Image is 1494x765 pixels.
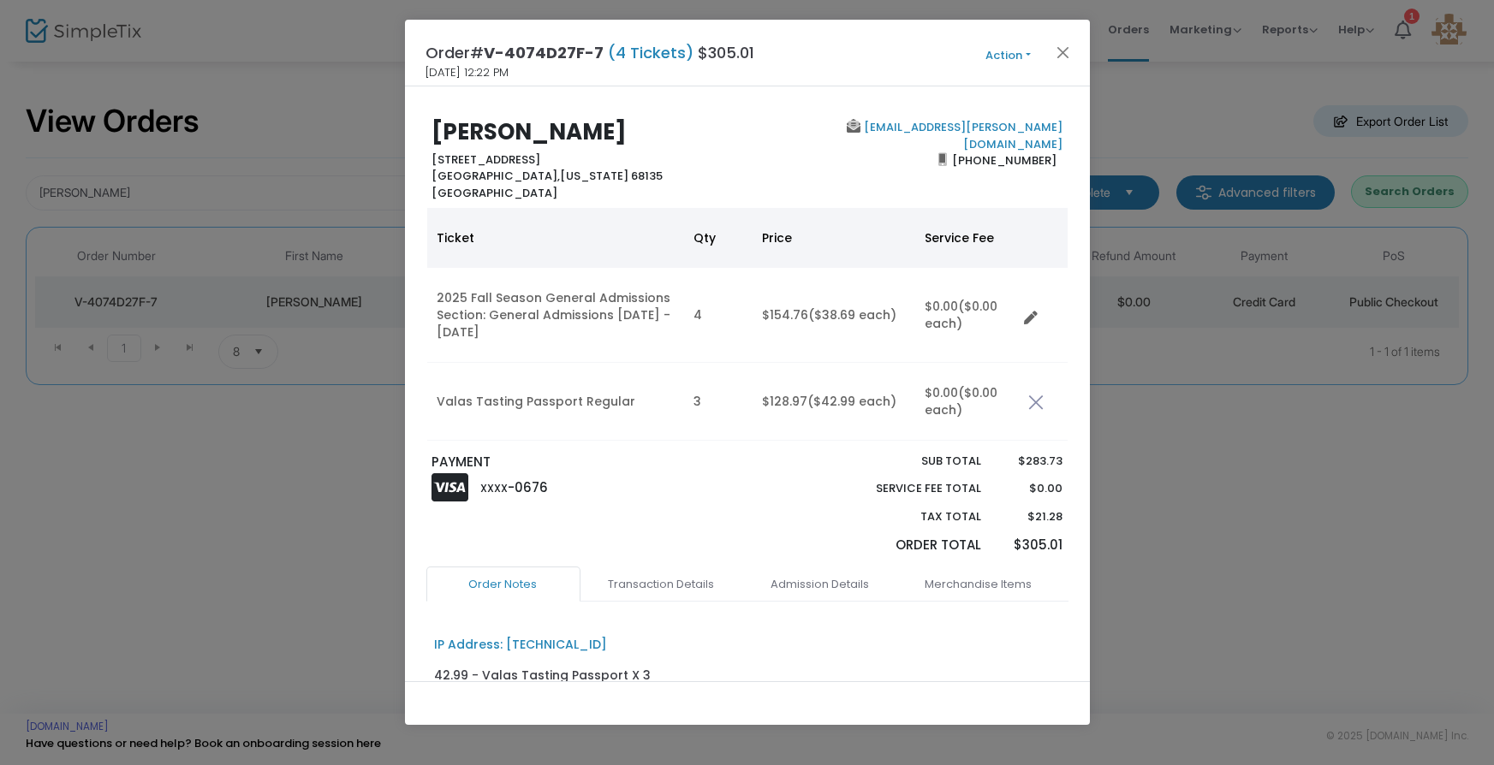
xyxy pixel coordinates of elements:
[434,636,607,654] div: IP Address: [TECHNICAL_ID]
[998,536,1062,555] p: $305.01
[926,298,998,332] span: ($0.00 each)
[915,363,1018,441] td: $0.00
[585,566,739,602] a: Transaction Details
[1028,394,1044,410] img: cross.png
[915,208,1018,268] th: Service Fee
[947,147,1062,175] span: [PHONE_NUMBER]
[485,42,604,63] span: V-4074D27F-7
[860,119,1062,152] a: [EMAIL_ADDRESS][PERSON_NAME][DOMAIN_NAME]
[434,667,651,685] div: 42.99 - Valas Tasting Passport X 3
[427,363,684,441] td: Valas Tasting Passport Regular
[753,268,915,363] td: $154.76
[926,384,998,418] span: ($0.00 each)
[427,268,684,363] td: 2025 Fall Season General Admissions Section: General Admissions [DATE] - [DATE]
[998,453,1062,470] p: $283.73
[1051,41,1074,63] button: Close
[836,480,982,497] p: Service Fee Total
[836,536,982,555] p: Order Total
[957,46,1060,65] button: Action
[427,208,1068,441] div: Data table
[432,151,663,201] b: [STREET_ADDRESS] [US_STATE] 68135 [GEOGRAPHIC_DATA]
[604,42,699,63] span: (4 Tickets)
[508,478,548,496] span: -0676
[743,566,897,602] a: Admission Details
[998,480,1062,497] p: $0.00
[902,566,1056,602] a: Merchandise Items
[427,208,684,268] th: Ticket
[432,116,627,147] b: [PERSON_NAME]
[808,393,897,410] span: ($42.99 each)
[753,208,915,268] th: Price
[426,64,509,81] span: [DATE] 12:22 PM
[684,268,753,363] td: 4
[480,481,508,495] span: XXXX
[432,168,560,184] span: [GEOGRAPHIC_DATA],
[426,566,580,602] a: Order Notes
[432,453,739,472] p: PAYMENT
[684,208,753,268] th: Qty
[998,508,1062,525] p: $21.28
[836,453,982,470] p: Sub total
[809,306,897,323] span: ($38.69 each)
[684,363,753,441] td: 3
[915,268,1018,363] td: $0.00
[426,41,755,64] h4: Order# $305.01
[836,508,982,525] p: Tax Total
[753,363,915,441] td: $128.97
